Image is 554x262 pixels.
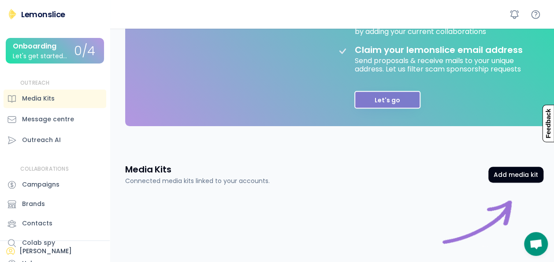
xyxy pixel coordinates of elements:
div: Let's get started... [13,53,67,60]
div: Contacts [22,219,52,228]
h3: Media Kits [125,163,171,176]
div: Onboarding [13,42,56,50]
a: Open chat [524,232,548,256]
div: Lemonslice [21,9,65,20]
div: Colab spy [22,238,55,247]
div: 0/4 [74,45,95,58]
img: Lemonslice [7,9,18,19]
div: Claim your lemonslice email address [355,45,523,55]
div: Message centre [22,115,74,124]
div: Make the most of our creator CRM features by adding your current collaborations [355,17,509,35]
button: Add media kit [488,167,543,183]
div: OUTREACH [20,79,50,87]
div: Outreach AI [22,135,61,145]
button: Let's go [354,91,420,109]
div: Connected media kits linked to your accounts. [125,176,270,186]
div: Campaigns [22,180,59,189]
div: COLLABORATIONS [20,165,69,173]
div: Media Kits [22,94,55,103]
div: Brands [22,199,45,209]
div: Send proposals & receive mails to your unique address. Let us filter scam sponsorship requests [355,55,531,73]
